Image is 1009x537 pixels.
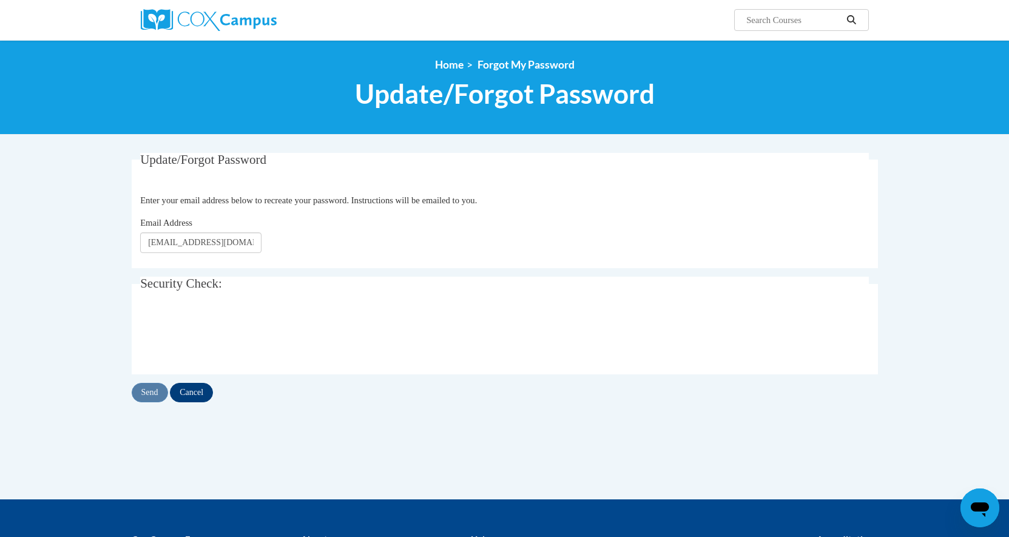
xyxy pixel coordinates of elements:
[141,9,371,31] a: Cox Campus
[140,232,262,253] input: Email
[140,312,325,359] iframe: reCAPTCHA
[355,78,655,110] span: Update/Forgot Password
[435,58,464,71] a: Home
[170,383,213,402] input: Cancel
[478,58,575,71] span: Forgot My Password
[842,13,860,27] button: Search
[140,276,222,291] span: Security Check:
[140,195,477,205] span: Enter your email address below to recreate your password. Instructions will be emailed to you.
[140,218,192,228] span: Email Address
[960,488,999,527] iframe: Button to launch messaging window
[745,13,842,27] input: Search Courses
[140,152,266,167] span: Update/Forgot Password
[141,9,277,31] img: Cox Campus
